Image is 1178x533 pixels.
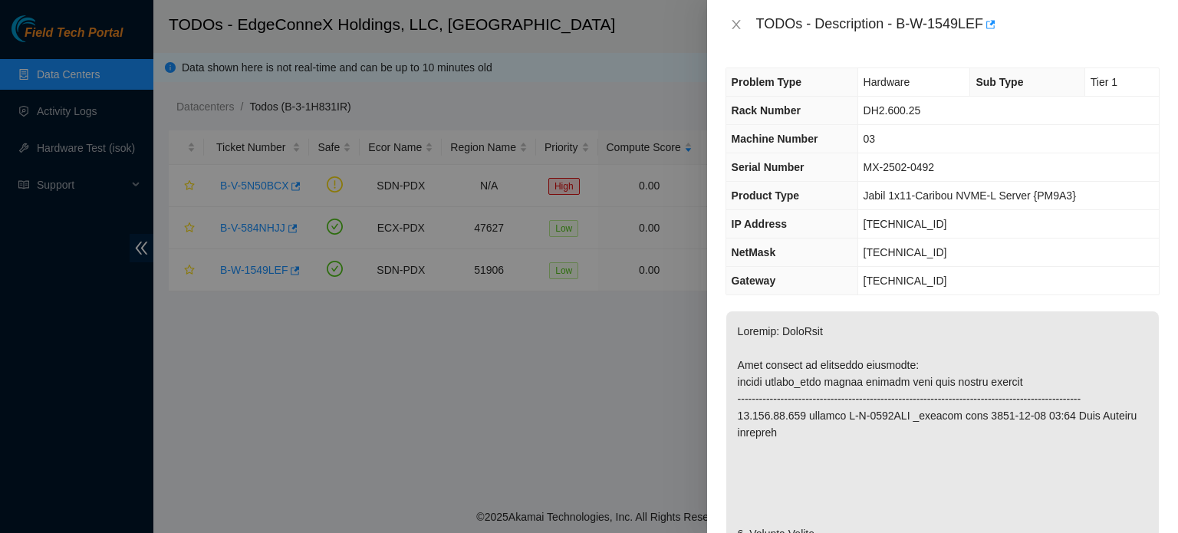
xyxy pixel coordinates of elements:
[732,76,802,88] span: Problem Type
[864,275,947,287] span: [TECHNICAL_ID]
[726,18,747,32] button: Close
[732,275,776,287] span: Gateway
[732,218,787,230] span: IP Address
[864,218,947,230] span: [TECHNICAL_ID]
[1091,76,1117,88] span: Tier 1
[732,161,805,173] span: Serial Number
[864,161,935,173] span: MX-2502-0492
[732,104,801,117] span: Rack Number
[864,246,947,258] span: [TECHNICAL_ID]
[864,104,921,117] span: DH2.600.25
[864,76,910,88] span: Hardware
[732,246,776,258] span: NetMask
[732,189,799,202] span: Product Type
[864,133,876,145] span: 03
[864,189,1076,202] span: Jabil 1x11-Caribou NVME-L Server {PM9A3}
[730,18,742,31] span: close
[732,133,818,145] span: Machine Number
[756,12,1160,37] div: TODOs - Description - B-W-1549LEF
[976,76,1023,88] span: Sub Type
